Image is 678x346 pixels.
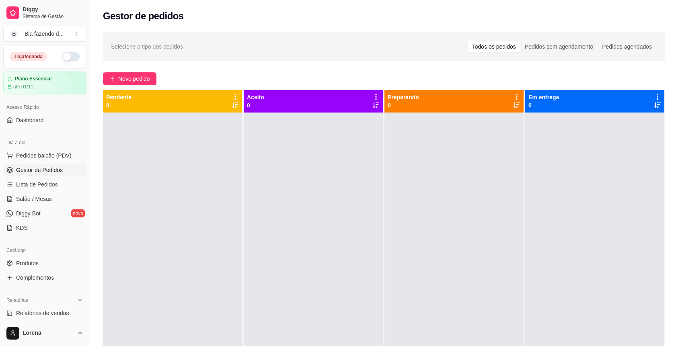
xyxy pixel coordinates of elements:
span: Lorena [23,330,74,337]
a: Relatórios de vendas [3,307,86,319]
span: Selecione o tipo dos pedidos [111,42,183,51]
a: Gestor de Pedidos [3,164,86,176]
a: Produtos [3,257,86,270]
span: Lista de Pedidos [16,180,58,188]
button: Alterar Status [62,52,80,61]
div: Dia a dia [3,136,86,149]
a: DiggySistema de Gestão [3,3,86,23]
span: Dashboard [16,116,44,124]
a: Salão / Mesas [3,192,86,205]
p: Aceito [247,93,264,101]
a: Complementos [3,271,86,284]
span: Produtos [16,259,39,267]
a: Dashboard [3,114,86,127]
p: Preparando [388,93,419,101]
div: Acesso Rápido [3,101,86,114]
span: Pedidos balcão (PDV) [16,152,72,160]
button: Novo pedido [103,72,156,85]
span: Sistema de Gestão [23,13,83,20]
a: Diggy Botnovo [3,207,86,220]
a: Plano Essencialaté 01/11 [3,72,86,94]
p: 0 [106,101,131,109]
div: Pedidos sem agendamento [520,41,598,52]
span: Relatórios [6,297,28,303]
span: B [10,30,18,38]
p: 0 [247,101,264,109]
a: KDS [3,221,86,234]
div: Catálogo [3,244,86,257]
div: Loja fechada [10,52,47,61]
span: Diggy [23,6,83,13]
span: plus [109,76,115,82]
div: Todos os pedidos [468,41,520,52]
span: Salão / Mesas [16,195,52,203]
div: Pedidos agendados [598,41,656,52]
span: Novo pedido [118,74,150,83]
article: Plano Essencial [15,76,51,82]
article: até 01/11 [13,84,33,90]
p: Pendente [106,93,131,101]
button: Select a team [3,26,86,42]
div: Bia fazendo d ... [25,30,64,38]
h2: Gestor de pedidos [103,10,184,23]
p: 0 [528,101,559,109]
button: Lorena [3,323,86,343]
p: 0 [388,101,419,109]
button: Pedidos balcão (PDV) [3,149,86,162]
span: Complementos [16,274,54,282]
span: Gestor de Pedidos [16,166,63,174]
p: Em entrega [528,93,559,101]
span: Diggy Bot [16,209,41,217]
span: Relatórios de vendas [16,309,69,317]
a: Lista de Pedidos [3,178,86,191]
span: KDS [16,224,28,232]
